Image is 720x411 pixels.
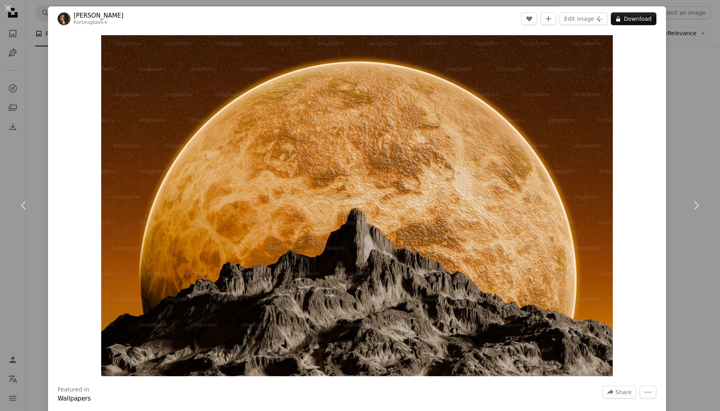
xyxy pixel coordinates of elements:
a: [PERSON_NAME] [74,12,124,20]
button: Zoom in on this image [101,35,613,376]
button: Add to Collection [540,12,556,25]
button: Download [611,12,656,25]
img: A full moon rising over a mountain range [101,35,613,376]
img: Go to Alex Shuper's profile [58,12,70,25]
button: Edit image [560,12,608,25]
a: Unsplash+ [81,20,108,25]
h3: Featured in [58,386,89,394]
button: Like [521,12,537,25]
button: Share this image [602,386,636,399]
div: For [74,20,124,26]
span: Share [616,386,632,398]
button: More Actions [640,386,656,399]
a: Next [672,167,720,244]
a: Wallpapers [58,395,91,402]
